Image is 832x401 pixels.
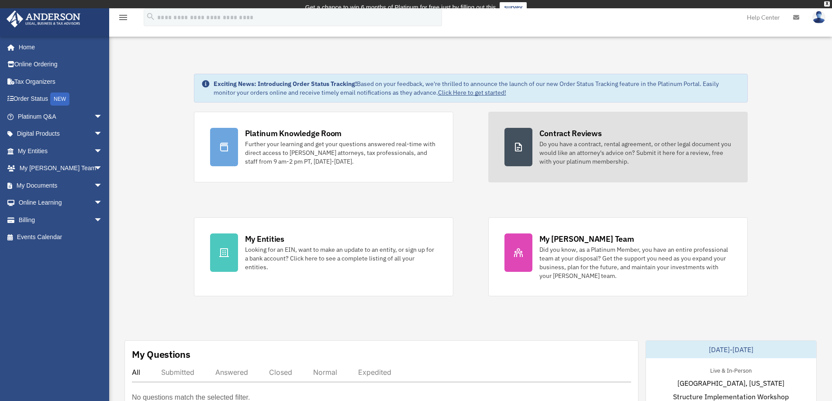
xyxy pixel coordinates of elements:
[358,368,391,377] div: Expedited
[94,194,111,212] span: arrow_drop_down
[488,217,748,296] a: My [PERSON_NAME] Team Did you know, as a Platinum Member, you have an entire professional team at...
[539,140,732,166] div: Do you have a contract, rental agreement, or other legal document you would like an attorney's ad...
[6,160,116,177] a: My [PERSON_NAME] Teamarrow_drop_down
[214,80,357,88] strong: Exciting News: Introducing Order Status Tracking!
[539,128,602,139] div: Contract Reviews
[132,348,190,361] div: My Questions
[539,233,634,244] div: My [PERSON_NAME] Team
[269,368,292,377] div: Closed
[488,112,748,182] a: Contract Reviews Do you have a contract, rental agreement, or other legal document you would like...
[94,125,111,143] span: arrow_drop_down
[703,365,759,374] div: Live & In-Person
[245,128,342,139] div: Platinum Knowledge Room
[214,79,740,97] div: Based on your feedback, we're thrilled to announce the launch of our new Order Status Tracking fe...
[305,2,496,13] div: Get a chance to win 6 months of Platinum for free just by filling out this
[94,108,111,126] span: arrow_drop_down
[500,2,527,13] a: survey
[646,341,816,358] div: [DATE]-[DATE]
[245,140,437,166] div: Further your learning and get your questions answered real-time with direct access to [PERSON_NAM...
[146,12,155,21] i: search
[94,142,111,160] span: arrow_drop_down
[132,368,140,377] div: All
[677,378,784,388] span: [GEOGRAPHIC_DATA], [US_STATE]
[94,211,111,229] span: arrow_drop_down
[94,177,111,195] span: arrow_drop_down
[812,11,825,24] img: User Pic
[6,194,116,212] a: Online Learningarrow_drop_down
[94,160,111,178] span: arrow_drop_down
[118,15,128,23] a: menu
[6,211,116,229] a: Billingarrow_drop_down
[6,38,111,56] a: Home
[245,245,437,271] div: Looking for an EIN, want to make an update to an entity, or sign up for a bank account? Click her...
[4,10,83,27] img: Anderson Advisors Platinum Portal
[6,108,116,125] a: Platinum Q&Aarrow_drop_down
[6,90,116,108] a: Order StatusNEW
[6,177,116,194] a: My Documentsarrow_drop_down
[6,229,116,246] a: Events Calendar
[6,125,116,143] a: Digital Productsarrow_drop_down
[245,233,284,244] div: My Entities
[194,112,453,182] a: Platinum Knowledge Room Further your learning and get your questions answered real-time with dire...
[215,368,248,377] div: Answered
[313,368,337,377] div: Normal
[50,93,69,106] div: NEW
[194,217,453,296] a: My Entities Looking for an EIN, want to make an update to an entity, or sign up for a bank accoun...
[6,56,116,73] a: Online Ordering
[824,1,830,7] div: close
[6,73,116,90] a: Tax Organizers
[438,89,506,96] a: Click Here to get started!
[118,12,128,23] i: menu
[161,368,194,377] div: Submitted
[539,245,732,280] div: Did you know, as a Platinum Member, you have an entire professional team at your disposal? Get th...
[6,142,116,160] a: My Entitiesarrow_drop_down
